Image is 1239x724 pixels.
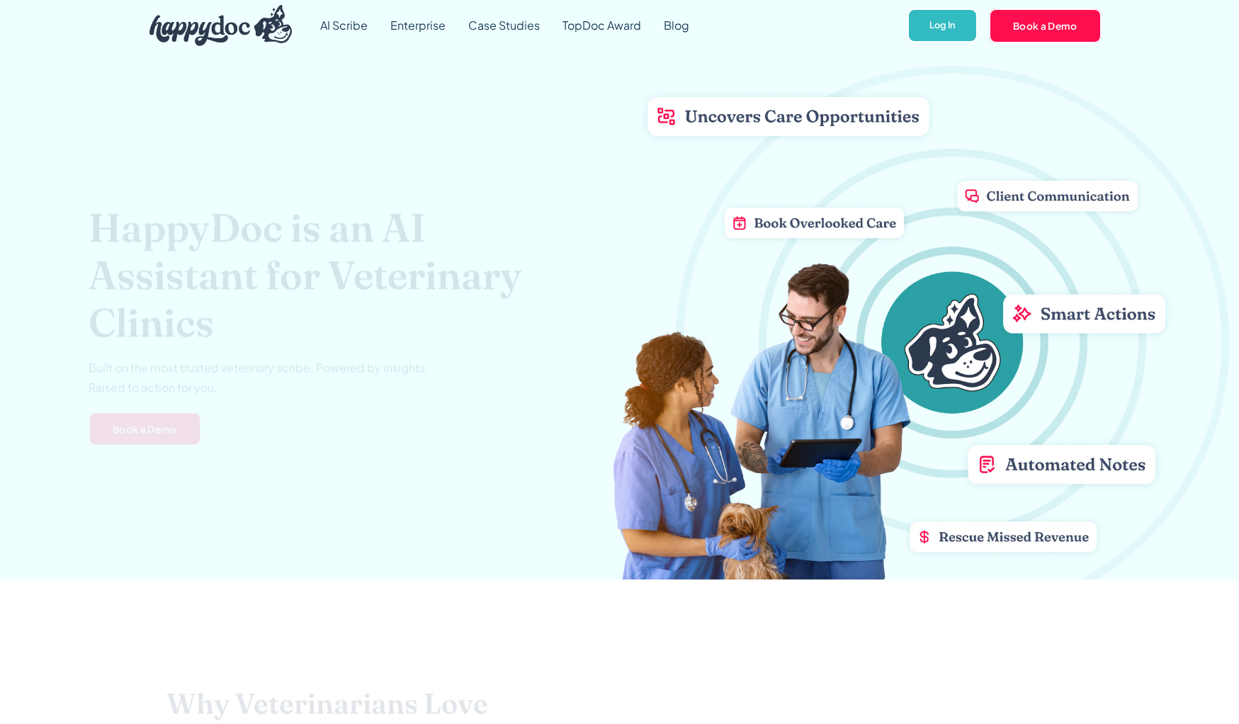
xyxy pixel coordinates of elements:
h1: HappyDoc is an AI Assistant for Veterinary Clinics [89,203,567,346]
p: Built on the most trusted veterinary scribe. Powered by insights. Raised to action for you. [89,358,429,397]
a: Book a Demo [989,9,1102,43]
img: HappyDoc Logo: A happy dog with his ear up, listening. [149,5,293,46]
a: home [138,1,293,50]
a: Log In [907,9,978,43]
